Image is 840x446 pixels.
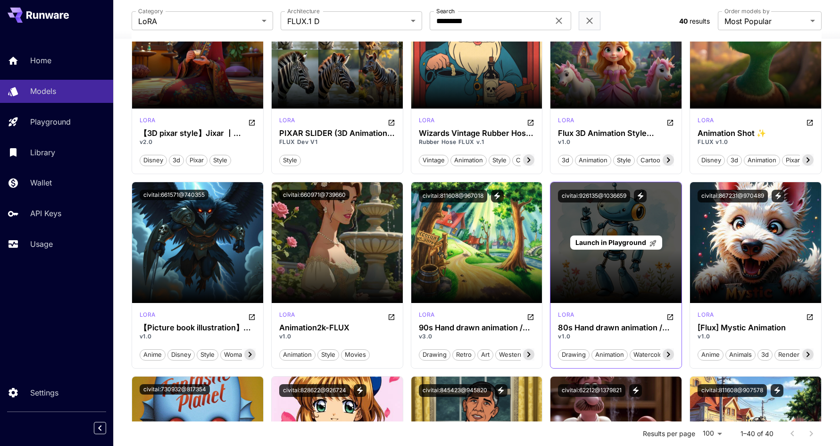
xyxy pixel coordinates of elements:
button: woman [220,348,250,361]
button: style [197,348,218,361]
p: lora [698,311,714,319]
button: civitai:661571@740355 [140,190,208,200]
p: 1–40 of 40 [740,429,773,438]
button: anime [698,348,724,361]
p: lora [419,311,435,319]
div: FLUX.1 D [558,116,574,127]
button: art [477,348,493,361]
button: style [209,154,231,166]
span: style [210,156,231,165]
button: retro [452,348,475,361]
button: disney [140,154,167,166]
span: pixar [186,156,207,165]
span: woman [221,350,249,360]
span: 3d [727,156,741,165]
span: style [489,156,510,165]
p: FLUX Dev V1 [279,138,395,146]
span: anime [698,350,723,360]
span: 3d [758,350,772,360]
p: Rubber Hose FLUX v.1 [419,138,535,146]
div: 80s Hand drawn animation / cartoon style for backgrounds, illustrations and arts [Flux] [558,323,674,332]
span: 3d [558,156,573,165]
h3: PIXAR SLIDER (3D Animation Style) [FLUX] [279,129,395,138]
p: v1.0 [140,332,256,341]
span: cartoon [637,156,667,165]
button: 3d [558,154,573,166]
span: animation [280,350,315,360]
button: western art [495,348,538,361]
button: View trigger words [354,384,366,397]
p: Settings [30,387,58,398]
span: animation [744,156,780,165]
p: lora [558,116,574,125]
button: vintage [419,154,449,166]
button: View trigger words [772,190,784,202]
button: Open in CivitAI [248,311,256,322]
span: animals [726,350,755,360]
p: Home [30,55,51,66]
p: API Keys [30,208,61,219]
span: animation [592,350,627,360]
div: FLUX.1 D [279,116,295,127]
h3: Animation Shot ✨ [698,129,814,138]
h3: 【Picture book illustration】Jisney style丨story picture book animation film style FLUX [140,323,256,332]
button: Open in CivitAI [388,311,395,322]
p: lora [140,311,156,319]
p: Wallet [30,177,52,188]
button: 3d [757,348,773,361]
span: watercolor [630,350,668,360]
button: civitai:926135@1036659 [558,190,630,202]
span: pixar [782,156,803,165]
label: Category [138,7,163,15]
button: civitai:845423@945820 [419,384,491,397]
label: Architecture [287,7,319,15]
p: lora [279,116,295,125]
button: Open in CivitAI [527,311,534,322]
p: Models [30,85,56,97]
button: watercolor [630,348,669,361]
span: disney [140,156,166,165]
span: disney [168,350,194,360]
button: pixar [186,154,208,166]
button: cartoon [637,154,668,166]
button: 3d [169,154,184,166]
p: lora [558,311,574,319]
p: v1.0 [279,332,395,341]
button: Collapse sidebar [94,422,106,434]
p: v1.0 [698,332,814,341]
h3: Animation2k-FLUX [279,323,395,332]
p: lora [698,116,714,125]
span: disney [698,156,724,165]
p: v2.0 [140,138,256,146]
p: lora [419,116,435,125]
span: anime [140,350,165,360]
button: View trigger words [629,384,642,397]
h3: [Flux] Mystic Animation [698,323,814,332]
button: drawing [419,348,450,361]
button: Open in CivitAI [388,116,395,127]
div: Wizards Vintage Rubber Hose Animation Style [419,129,535,138]
p: lora [140,116,156,125]
span: art [478,350,493,360]
button: drawing [558,348,590,361]
button: disney [167,348,195,361]
div: 100 [699,427,725,440]
p: Usage [30,238,53,250]
span: LoRA [138,16,258,27]
button: View trigger words [771,384,783,397]
button: Open in CivitAI [527,116,534,127]
p: lora [279,311,295,319]
span: cartoon [513,156,543,165]
span: results [690,17,710,25]
div: FLUX.1 D [558,311,574,322]
span: western art [496,350,537,360]
div: FLUX.1 D [419,311,435,322]
div: FLUX.1 D [419,116,435,127]
button: civitai:828622@926724 [279,384,350,397]
button: Open in CivitAI [666,116,674,127]
button: movies [341,348,370,361]
span: 3d [169,156,183,165]
button: animation [591,348,628,361]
